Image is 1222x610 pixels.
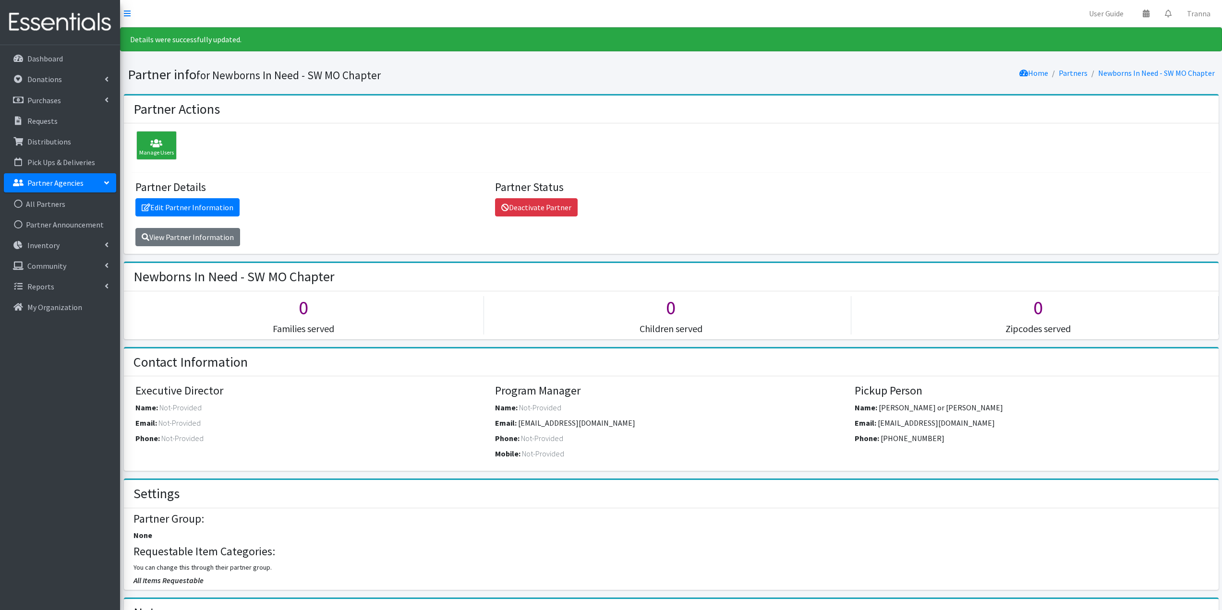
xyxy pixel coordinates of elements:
[27,282,54,291] p: Reports
[4,49,116,68] a: Dashboard
[522,449,564,458] span: Not-Provided
[879,403,1003,412] span: [PERSON_NAME] or [PERSON_NAME]
[495,448,520,459] label: Mobile:
[27,157,95,167] p: Pick Ups & Deliveries
[859,323,1218,335] h5: Zipcodes served
[133,269,335,285] h2: Newborns In Need - SW MO Chapter
[495,384,847,398] h4: Program Manager
[27,261,66,271] p: Community
[196,68,381,82] small: for Newborns In Need - SW MO Chapter
[135,198,240,216] a: Edit Partner Information
[1059,68,1088,78] a: Partners
[495,180,847,194] h4: Partner Status
[495,432,520,444] label: Phone:
[124,296,484,319] h1: 0
[491,323,851,335] h5: Children served
[1081,4,1131,23] a: User Guide
[27,302,82,312] p: My Organization
[519,403,561,412] span: Not-Provided
[4,298,116,317] a: My Organization
[1179,4,1218,23] a: Tranna
[133,545,1209,559] h4: Requestable Item Categories:
[4,6,116,38] img: HumanEssentials
[495,198,578,216] a: Deactivate Partner
[135,402,158,413] label: Name:
[27,116,58,126] p: Requests
[491,296,851,319] h1: 0
[135,432,160,444] label: Phone:
[4,256,116,275] a: Community
[855,402,877,413] label: Name:
[133,512,1209,526] h4: Partner Group:
[135,228,240,246] a: View Partner Information
[4,91,116,110] a: Purchases
[27,240,60,250] p: Inventory
[158,418,201,428] span: Not-Provided
[4,215,116,234] a: Partner Announcement
[4,277,116,296] a: Reports
[27,137,71,146] p: Distributions
[133,562,1209,573] p: You can change this through their partner group.
[521,433,563,443] span: Not-Provided
[161,433,204,443] span: Not-Provided
[878,418,995,428] span: [EMAIL_ADDRESS][DOMAIN_NAME]
[132,142,177,152] a: Manage Users
[4,153,116,172] a: Pick Ups & Deliveries
[133,486,180,502] h2: Settings
[27,74,62,84] p: Donations
[27,54,63,63] p: Dashboard
[133,529,152,541] label: None
[4,173,116,192] a: Partner Agencies
[1098,68,1215,78] a: Newborns In Need - SW MO Chapter
[855,432,879,444] label: Phone:
[136,131,177,160] div: Manage Users
[133,575,204,585] span: All Items Requestable
[495,402,518,413] label: Name:
[27,96,61,105] p: Purchases
[4,111,116,131] a: Requests
[128,66,668,83] h1: Partner info
[159,403,202,412] span: Not-Provided
[4,236,116,255] a: Inventory
[518,418,635,428] span: [EMAIL_ADDRESS][DOMAIN_NAME]
[855,417,876,429] label: Email:
[881,433,944,443] span: [PHONE_NUMBER]
[27,178,84,188] p: Partner Agencies
[855,384,1207,398] h4: Pickup Person
[4,194,116,214] a: All Partners
[135,384,488,398] h4: Executive Director
[135,417,157,429] label: Email:
[135,180,488,194] h4: Partner Details
[133,101,220,118] h2: Partner Actions
[133,354,248,371] h2: Contact Information
[120,27,1222,51] div: Details were successfully updated.
[4,132,116,151] a: Distributions
[495,417,517,429] label: Email:
[859,296,1218,319] h1: 0
[124,323,484,335] h5: Families served
[4,70,116,89] a: Donations
[1019,68,1048,78] a: Home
